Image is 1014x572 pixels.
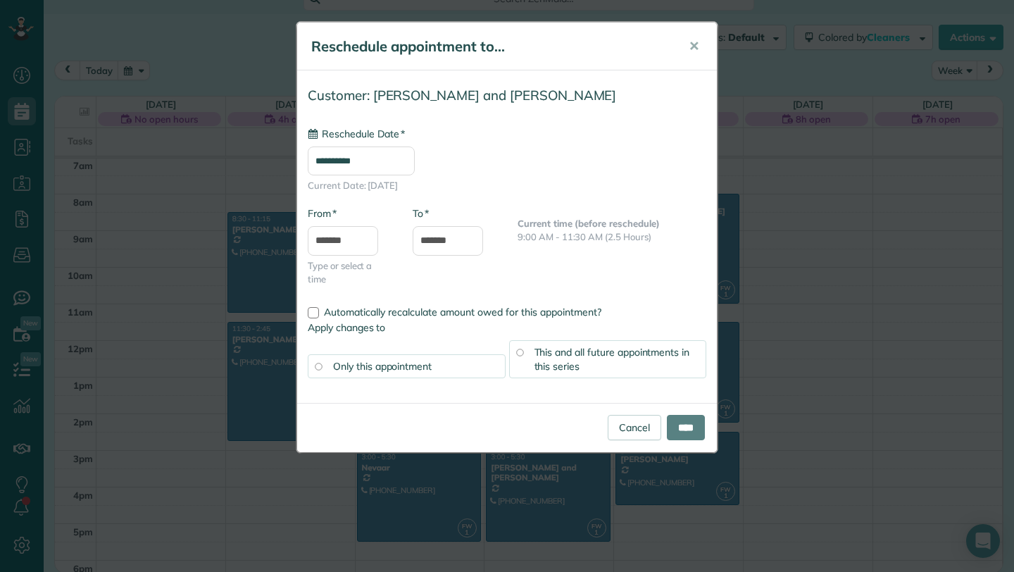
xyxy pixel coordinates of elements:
[308,259,392,286] span: Type or select a time
[534,346,690,373] span: This and all future appointments in this series
[689,38,699,54] span: ✕
[608,415,661,440] a: Cancel
[308,179,706,192] span: Current Date: [DATE]
[516,349,523,356] input: This and all future appointments in this series
[518,230,706,244] p: 9:00 AM - 11:30 AM (2.5 Hours)
[308,88,706,103] h4: Customer: [PERSON_NAME] and [PERSON_NAME]
[311,37,669,56] h5: Reschedule appointment to...
[308,206,337,220] label: From
[324,306,601,318] span: Automatically recalculate amount owed for this appointment?
[308,127,405,141] label: Reschedule Date
[333,360,432,373] span: Only this appointment
[315,363,322,370] input: Only this appointment
[413,206,429,220] label: To
[518,218,660,229] b: Current time (before reschedule)
[308,321,706,335] label: Apply changes to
